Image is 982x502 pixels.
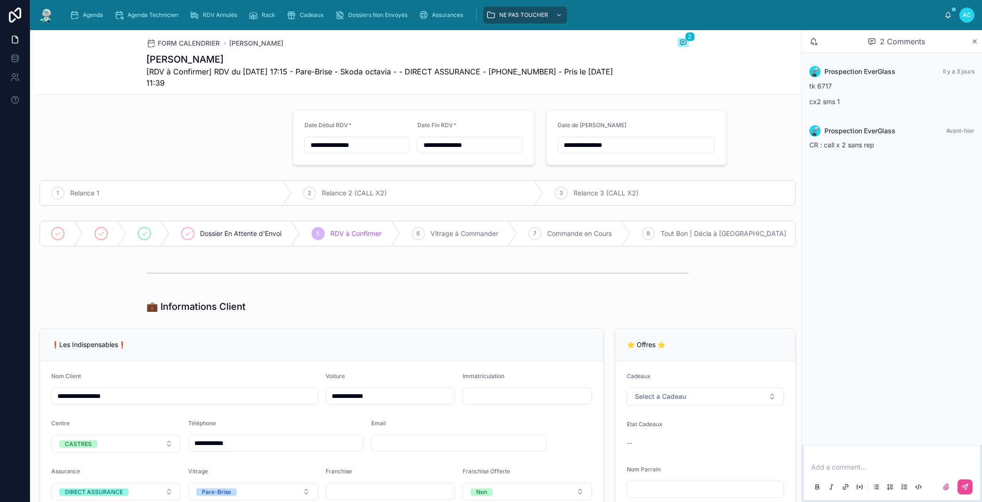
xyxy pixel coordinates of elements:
span: Dossiers Non Envoyés [348,11,407,19]
span: Cadeaux [300,11,324,19]
span: Nom Parrain [627,466,661,473]
a: FORM CALENDRIER [147,39,220,48]
a: Cadeaux [284,7,330,24]
a: NE PAS TOUCHER [483,7,567,24]
span: Avant-hier [946,127,974,134]
span: Assurances [432,11,463,19]
span: Nom Client [51,372,81,380]
span: 7 [534,230,537,237]
span: 2 [308,189,311,197]
button: Select Button [51,435,181,453]
a: [PERSON_NAME] [230,39,284,48]
span: Etat Cadeaux [627,421,663,428]
button: Select Button [463,483,592,501]
span: Relance 2 (CALL X2) [322,188,387,198]
span: Tout Bon | Décla à [GEOGRAPHIC_DATA] [661,229,786,238]
span: 1 [57,189,59,197]
button: Select Button [627,388,784,405]
button: 2 [678,38,689,49]
a: Rack [246,7,282,24]
button: Select Button [188,483,318,501]
button: Select Button [51,483,181,501]
span: [RDV à Confirmer] RDV du [DATE] 17:15 - Pare-Brise - Skoda octavia - - DIRECT ASSURANCE - [PHONE_... [147,66,618,89]
span: Prospection EverGlass [824,67,895,76]
span: Prospection EverGlass [824,126,895,136]
span: ❗Les Indispensables❗ [51,340,126,348]
span: Agenda Technicien [128,11,178,19]
span: RDV à Confirmer [330,229,382,238]
a: Agenda [67,7,110,24]
span: 6 [417,230,420,237]
span: 2 [685,32,695,41]
span: Il y a 3 jours [943,68,974,75]
span: 5 [317,230,320,237]
span: Franchise [326,468,352,475]
span: AC [963,11,971,19]
span: Date Fin RDV [417,121,453,129]
span: Agenda [83,11,103,19]
span: 3 [560,189,563,197]
span: Cadeaux [627,372,651,380]
span: Franchise Offerte [463,468,510,475]
span: Centre [51,420,70,427]
div: Non [476,488,487,496]
p: cx2 sms 1 [809,97,974,106]
span: Rack [262,11,275,19]
a: RDV Annulés [187,7,244,24]
span: Dossier En Attente d'Envoi [200,229,281,238]
span: -- [627,438,632,448]
span: RDV Annulés [203,11,237,19]
span: FORM CALENDRIER [158,39,220,48]
a: Dossiers Non Envoyés [332,7,414,24]
span: Commande en Cours [547,229,612,238]
span: Voiture [326,372,345,380]
span: Relance 3 (CALL X2) [574,188,639,198]
span: Immatriculation [463,372,504,380]
span: 8 [647,230,650,237]
span: Assurance [51,468,80,475]
div: Pare-Brise [202,488,231,496]
img: App logo [38,8,55,23]
h1: [PERSON_NAME] [147,53,618,66]
div: DIRECT ASSURANCE [65,488,123,496]
span: Date de [PERSON_NAME] [558,121,626,129]
span: ⭐ Offres ⭐ [627,340,665,348]
h1: 💼 Informations Client [147,300,246,313]
span: Date Début RDV [304,121,348,129]
span: Vitrage [188,468,208,475]
div: CASTRES [65,440,92,448]
a: Assurances [416,7,470,24]
span: Téléphone [188,420,216,427]
a: Agenda Technicien [112,7,185,24]
p: tk 6717 [809,81,974,91]
div: scrollable content [62,5,944,25]
span: CR : call x 2 sans rep [809,141,874,149]
span: Vitrage à Commander [431,229,498,238]
span: Email [371,420,386,427]
span: 2 Comments [880,36,925,47]
span: Select a Cadeau [635,392,686,401]
span: Relance 1 [70,188,99,198]
span: NE PAS TOUCHER [499,11,548,19]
